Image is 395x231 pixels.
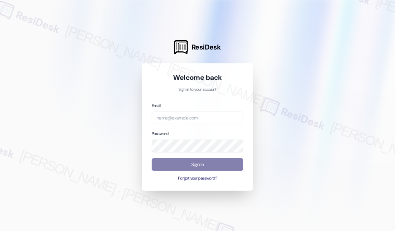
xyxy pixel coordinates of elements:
[152,131,168,136] label: Password
[152,73,243,82] h1: Welcome back
[152,158,243,171] button: Sign In
[152,87,243,93] p: Sign in to your account
[152,176,243,181] button: Forgot your password?
[152,103,161,108] label: Email
[174,40,188,54] img: ResiDesk Logo
[152,112,243,124] input: name@example.com
[192,43,221,52] span: ResiDesk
